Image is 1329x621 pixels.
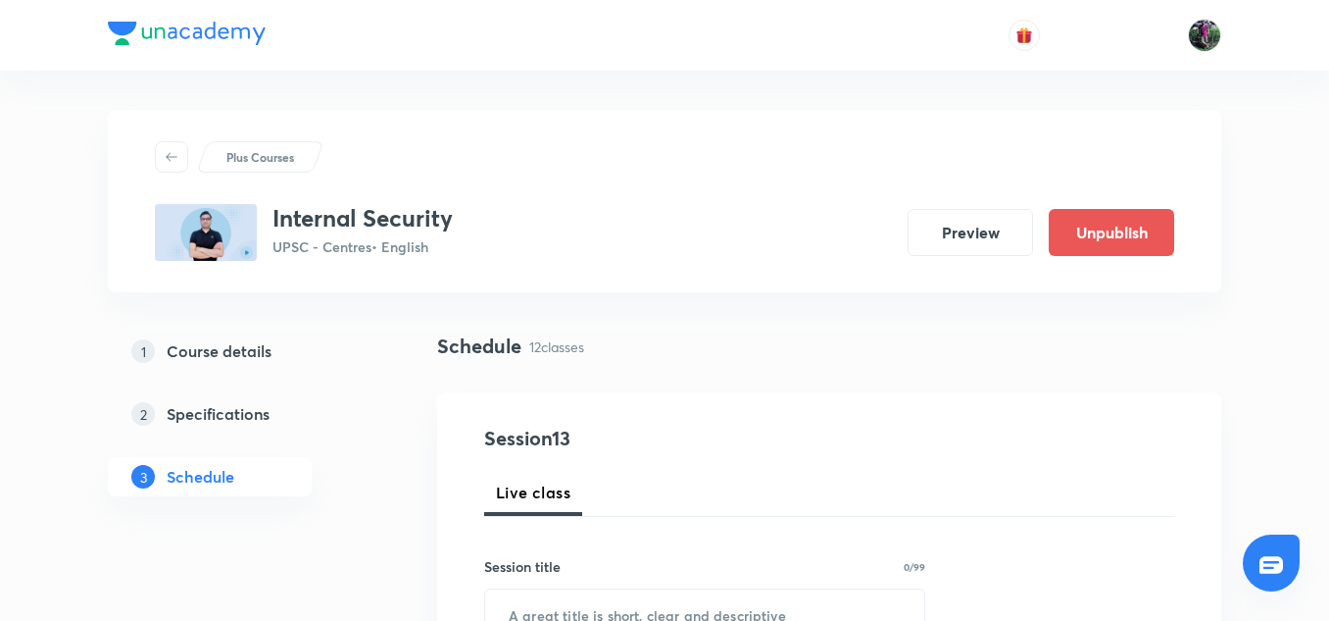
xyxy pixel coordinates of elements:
[1009,20,1040,51] button: avatar
[155,204,257,261] img: e42f1213414f475fa52d9e7749a2cdf9.jpg
[908,209,1033,256] button: Preview
[529,336,584,357] p: 12 classes
[131,465,155,489] p: 3
[272,236,453,257] p: UPSC - Centres • English
[272,204,453,233] h3: Internal Security
[108,22,266,50] a: Company Logo
[167,339,271,363] h5: Course details
[131,339,155,363] p: 1
[108,394,374,434] a: 2Specifications
[167,402,270,426] h5: Specifications
[167,465,234,489] h5: Schedule
[484,424,842,453] h4: Session 13
[904,562,925,572] p: 0/99
[1049,209,1174,256] button: Unpublish
[496,481,570,504] span: Live class
[108,332,374,371] a: 1Course details
[226,148,294,166] p: Plus Courses
[484,556,561,577] h6: Session title
[108,22,266,45] img: Company Logo
[131,402,155,426] p: 2
[437,332,521,361] h4: Schedule
[1188,19,1221,52] img: Ravishekhar Kumar
[1015,26,1033,44] img: avatar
